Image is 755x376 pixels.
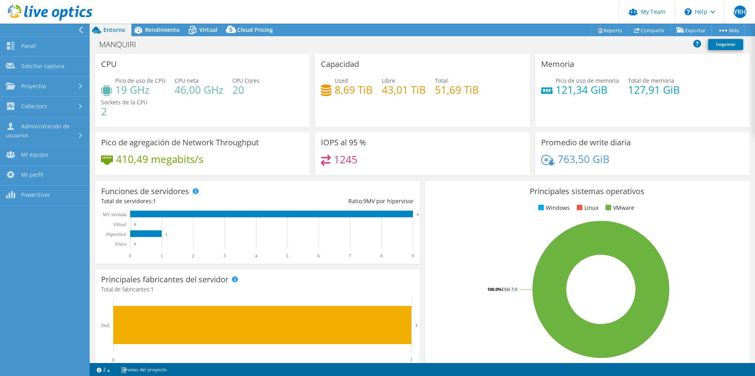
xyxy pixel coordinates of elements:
[591,24,628,36] a: Reports
[502,286,517,292] tspan: ESXi 7.0
[112,357,114,363] text: 0
[116,155,203,163] h4: 410,49 megabits/s
[575,204,598,212] li: Linux
[96,40,148,49] h1: MANQUIRI
[101,98,147,106] span: Sockets de la CPU
[106,232,126,237] text: Hipervisor
[286,253,288,259] text: 5
[382,85,426,94] h4: 43,01 TiB
[628,85,680,94] h4: 127,91 GiB
[134,222,136,226] text: 0
[101,60,117,69] h3: CPU
[349,253,351,259] text: 7
[257,197,413,206] div: Ratio: MV por hipervisor
[101,197,257,206] div: Total de servidores:
[410,357,412,363] text: 1
[363,197,366,205] span: 9
[115,365,172,374] a: notas del proyecto
[103,26,125,33] span: Entorno
[175,77,199,84] span: CPU neta
[101,275,228,284] h3: Principales fabricantes del servidor
[255,253,257,259] text: 4
[166,232,168,236] text: 1
[335,85,373,94] h4: 8,69 TiB
[115,77,166,84] span: Pico de uso de CPU
[556,77,619,84] span: Pico de uso de memoria
[335,77,348,84] span: Used
[541,60,574,69] h3: Memoria
[321,138,366,147] h3: IOPS al 95 %
[711,24,745,36] a: Más
[223,253,226,259] text: 3
[417,213,419,217] text: 9
[604,204,634,212] li: VMware
[382,77,395,84] span: Libre
[145,26,180,33] span: Rendimiento
[628,77,674,84] span: Total de memoria
[134,242,136,246] text: 0
[734,6,746,18] span: YRH
[541,138,631,147] h3: Promedio de write diaria
[175,85,223,94] h4: 46,00 GHz
[113,222,127,227] text: Virtual
[129,253,131,259] text: 0
[101,285,414,294] h4: Total de fabricantes:
[101,138,259,147] h3: Pico de agregación de Network Throughput
[321,60,359,69] h3: Capacidad
[558,155,610,163] h4: 763,50 GiB
[334,155,357,164] h4: 1245
[91,365,116,374] a: 2
[317,253,320,259] text: 6
[151,285,154,293] span: 1
[101,187,189,196] h3: Funciones de servidores
[685,8,692,15] svg: \n
[435,77,448,84] span: Total
[628,24,671,36] a: Compartir
[380,253,383,259] text: 8
[199,26,217,33] span: Virtual
[237,26,273,33] span: Cloud Pricing
[192,253,194,259] text: 2
[487,286,502,292] tspan: 100.0%
[232,85,260,94] h4: 20
[536,204,570,212] li: Windows
[435,85,479,94] h4: 51,69 TiB
[708,39,743,50] a: Imprimir
[115,85,166,94] h4: 19 GHz
[415,323,418,328] text: 1
[670,24,712,36] a: Exportar
[153,197,156,205] span: 1
[103,212,127,217] text: MV invitada
[101,107,147,116] h4: 2
[232,77,260,84] span: CPU Cores
[160,253,163,259] text: 1
[556,85,619,94] h4: 121,34 GiB
[412,253,414,259] text: 9
[431,187,744,196] h3: Principales sistemas operativos
[101,323,109,328] text: Dell
[115,241,127,247] tspan: Físico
